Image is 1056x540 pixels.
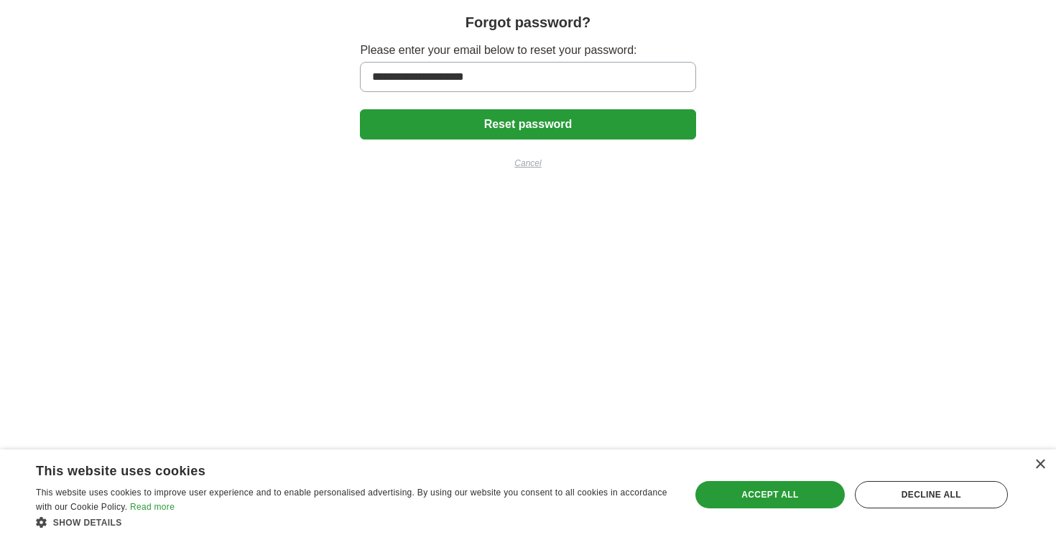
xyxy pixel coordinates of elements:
[466,12,590,33] h1: Forgot password?
[36,488,667,512] span: This website uses cookies to improve user experience and to enable personalised advertising. By u...
[360,157,695,170] a: Cancel
[1034,459,1045,470] div: Close
[360,109,695,139] button: Reset password
[130,502,175,512] a: Read more, opens a new window
[695,481,845,508] div: Accept all
[360,42,695,59] label: Please enter your email below to reset your password:
[36,515,671,529] div: Show details
[36,458,635,480] div: This website uses cookies
[53,518,122,528] span: Show details
[855,481,1008,508] div: Decline all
